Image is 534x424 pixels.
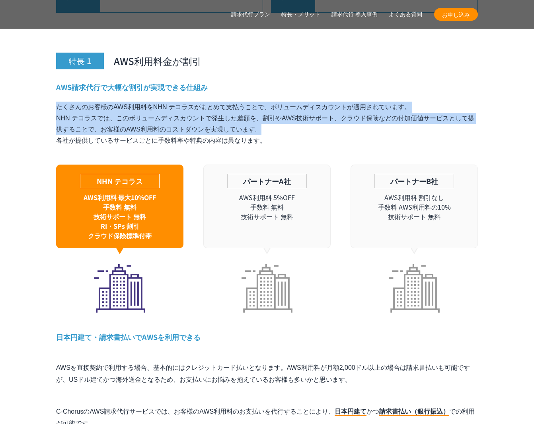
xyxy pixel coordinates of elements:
[331,10,378,19] a: 請求代行 導入事例
[56,332,478,342] h4: 日本円建て・請求書払いでAWSを利用できる
[335,408,366,416] mark: 日本円建て
[56,362,478,386] p: AWSを直接契約で利用する場合、基本的にはクレジットカード払いとなります。AWS利用料が月額2,000ドル以上の場合は請求書払いも可能ですが、USドル建てかつ海外送金となるため、お支払いにお悩み...
[434,8,478,21] a: お申し込み
[80,174,160,188] p: NHN テコラス
[434,10,478,19] span: お申し込み
[374,174,454,188] p: パートナーB社
[281,10,320,19] a: 特長・メリット
[379,408,449,416] mark: 請求書払い（銀行振込）
[231,10,270,19] a: 請求代行プラン
[56,102,478,146] p: たくさんのお客様のAWS利用料をNHN テコラスがまとめて支払うことで、ボリュームディスカウントが適用されています。 NHN テコラスでは、このボリュームディスカウントで発生した差額を、割引やA...
[57,192,183,240] p: AWS利用料 最大10%OFF 手数料 無料 技術サポート 無料 RI・SPs 割引 クラウド保険標準付帯
[56,82,478,92] h4: AWS請求代行で大幅な割引が実現できる仕組み
[56,53,104,69] span: 特長 1
[114,54,201,68] span: AWS利用料金が割引
[389,10,422,19] a: よくある質問
[351,192,477,221] p: AWS利用料 割引なし 手数料 AWS利用料の10% 技術サポート 無料
[204,192,330,221] p: AWS利用料 5%OFF 手数料 無料 技術サポート 無料
[227,174,307,188] p: パートナーA社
